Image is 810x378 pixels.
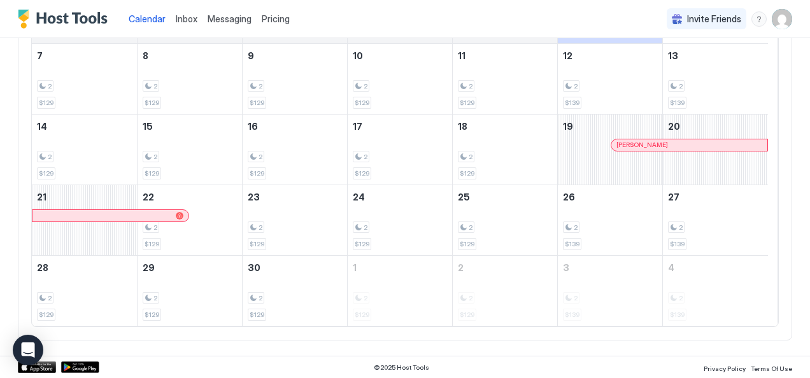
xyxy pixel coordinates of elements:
span: 29 [143,262,155,273]
a: September 17, 2025 [348,115,452,138]
a: October 2, 2025 [453,256,557,279]
span: 17 [353,121,362,132]
td: September 24, 2025 [347,185,452,255]
span: 2 [153,223,157,232]
td: September 27, 2025 [663,185,768,255]
span: Terms Of Use [751,365,792,372]
td: September 26, 2025 [558,185,663,255]
span: 11 [458,50,465,61]
a: September 25, 2025 [453,185,557,209]
span: 3 [563,262,569,273]
a: September 26, 2025 [558,185,662,209]
td: September 17, 2025 [347,114,452,185]
a: September 7, 2025 [32,44,137,67]
div: [PERSON_NAME] [616,141,762,149]
span: 12 [563,50,572,61]
span: 2 [259,153,262,161]
a: October 3, 2025 [558,256,662,279]
span: $129 [250,99,264,107]
span: 9 [248,50,254,61]
td: September 23, 2025 [242,185,347,255]
a: September 24, 2025 [348,185,452,209]
span: 2 [574,223,578,232]
span: 2 [469,82,472,90]
td: September 11, 2025 [453,43,558,114]
span: [PERSON_NAME] [616,141,668,149]
span: 2 [48,82,52,90]
a: Calendar [129,12,166,25]
span: $129 [355,169,369,178]
a: September 8, 2025 [138,44,242,67]
a: Messaging [208,12,252,25]
span: 2 [679,223,683,232]
td: September 16, 2025 [242,114,347,185]
a: Inbox [176,12,197,25]
span: $139 [670,240,685,248]
div: menu [751,11,767,27]
a: September 9, 2025 [243,44,347,67]
span: 23 [248,192,260,202]
span: 16 [248,121,258,132]
span: 24 [353,192,365,202]
span: 1 [353,262,357,273]
td: September 7, 2025 [32,43,137,114]
a: September 19, 2025 [558,115,662,138]
span: Pricing [262,13,290,25]
span: $129 [145,311,159,319]
span: $129 [145,99,159,107]
a: September 12, 2025 [558,44,662,67]
span: 2 [153,153,157,161]
div: User profile [772,9,792,29]
td: September 30, 2025 [242,255,347,326]
td: September 14, 2025 [32,114,137,185]
span: 25 [458,192,470,202]
span: 2 [259,294,262,302]
td: September 10, 2025 [347,43,452,114]
span: 2 [153,294,157,302]
td: September 28, 2025 [32,255,137,326]
span: Privacy Policy [704,365,746,372]
span: $129 [460,99,474,107]
a: App Store [18,361,56,373]
td: October 3, 2025 [558,255,663,326]
span: 20 [668,121,680,132]
span: 2 [259,223,262,232]
span: $129 [460,169,474,178]
span: Inbox [176,13,197,24]
a: September 14, 2025 [32,115,137,138]
span: 27 [668,192,679,202]
span: 14 [37,121,47,132]
a: September 18, 2025 [453,115,557,138]
a: September 30, 2025 [243,256,347,279]
td: September 20, 2025 [663,114,768,185]
td: September 15, 2025 [137,114,242,185]
span: 2 [259,82,262,90]
span: $129 [250,169,264,178]
a: Terms Of Use [751,361,792,374]
span: 2 [364,82,367,90]
a: September 23, 2025 [243,185,347,209]
span: 7 [37,50,43,61]
td: September 13, 2025 [663,43,768,114]
a: September 22, 2025 [138,185,242,209]
span: $129 [250,311,264,319]
span: $129 [145,240,159,248]
span: $129 [39,311,53,319]
span: $129 [39,99,53,107]
span: 15 [143,121,153,132]
span: 2 [469,153,472,161]
span: 30 [248,262,260,273]
td: October 4, 2025 [663,255,768,326]
a: September 27, 2025 [663,185,768,209]
td: September 18, 2025 [453,114,558,185]
a: Google Play Store [61,361,99,373]
span: 2 [469,223,472,232]
a: Privacy Policy [704,361,746,374]
span: 22 [143,192,154,202]
span: Invite Friends [687,13,741,25]
td: September 29, 2025 [137,255,242,326]
span: 2 [153,82,157,90]
a: September 15, 2025 [138,115,242,138]
td: September 22, 2025 [137,185,242,255]
a: Host Tools Logo [18,10,113,29]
